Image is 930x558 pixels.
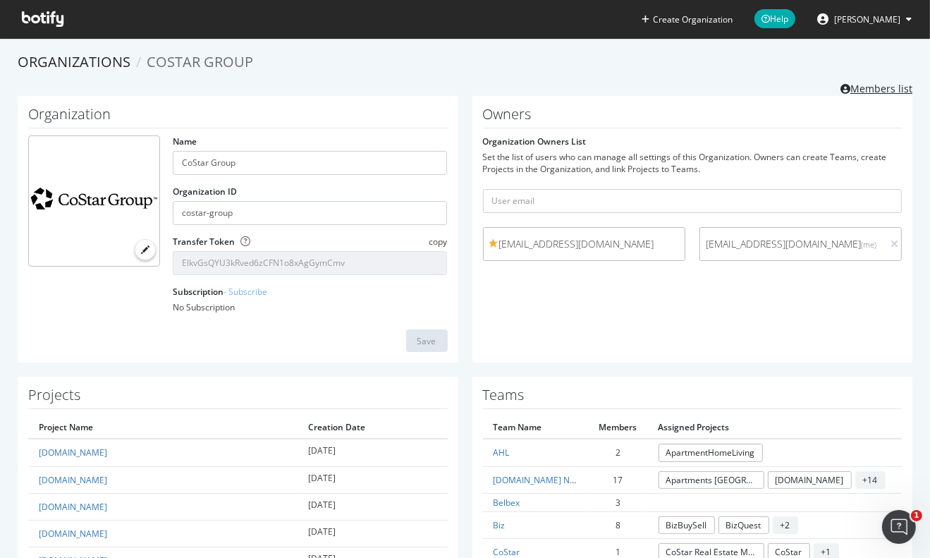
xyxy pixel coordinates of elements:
[173,301,448,313] div: No Subscription
[659,471,764,489] a: Apartments [GEOGRAPHIC_DATA] Ad Hoc
[298,520,447,547] td: [DATE]
[494,546,520,558] a: CoStar
[483,135,587,147] label: Organization Owners List
[298,439,447,466] td: [DATE]
[659,516,715,534] a: BizBuySell
[28,107,448,128] h1: Organization
[483,387,903,409] h1: Teams
[298,493,447,520] td: [DATE]
[406,329,448,352] button: Save
[494,497,520,509] a: Belbex
[840,78,912,96] a: Members list
[494,474,597,486] a: [DOMAIN_NAME] Network
[754,9,795,28] span: Help
[173,201,448,225] input: Organization ID
[806,8,923,30] button: [PERSON_NAME]
[173,286,267,298] label: Subscription
[28,416,298,439] th: Project Name
[648,416,903,439] th: Assigned Projects
[718,516,769,534] a: BizQuest
[39,528,107,540] a: [DOMAIN_NAME]
[589,466,648,493] td: 17
[483,189,903,213] input: User email
[659,444,763,461] a: ApartmentHomeLiving
[173,186,237,198] label: Organization ID
[483,416,589,439] th: Team Name
[861,239,876,250] small: (me)
[483,151,903,175] div: Set the list of users who can manage all settings of this Organization. Owners can create Teams, ...
[39,501,107,513] a: [DOMAIN_NAME]
[298,466,447,493] td: [DATE]
[589,493,648,511] td: 3
[589,511,648,538] td: 8
[494,519,506,531] a: Biz
[706,237,876,251] span: [EMAIL_ADDRESS][DOMAIN_NAME]
[911,510,922,521] span: 1
[641,13,733,26] button: Create Organization
[489,237,679,251] span: [EMAIL_ADDRESS][DOMAIN_NAME]
[18,52,130,71] a: Organizations
[173,151,448,175] input: name
[494,447,510,459] a: AHL
[224,286,267,298] a: - Subscribe
[18,52,912,73] ol: breadcrumbs
[28,387,448,409] h1: Projects
[773,516,798,534] span: + 2
[589,416,648,439] th: Members
[882,510,916,544] iframe: Intercom live chat
[429,236,447,248] span: copy
[39,474,107,486] a: [DOMAIN_NAME]
[147,52,253,71] span: CoStar Group
[39,447,107,459] a: [DOMAIN_NAME]
[834,13,900,25] span: Craig Harkins
[855,471,886,489] span: + 14
[483,107,903,128] h1: Owners
[298,416,447,439] th: Creation Date
[417,335,436,347] div: Save
[173,236,235,248] label: Transfer Token
[173,135,197,147] label: Name
[768,471,852,489] a: [DOMAIN_NAME]
[589,439,648,466] td: 2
